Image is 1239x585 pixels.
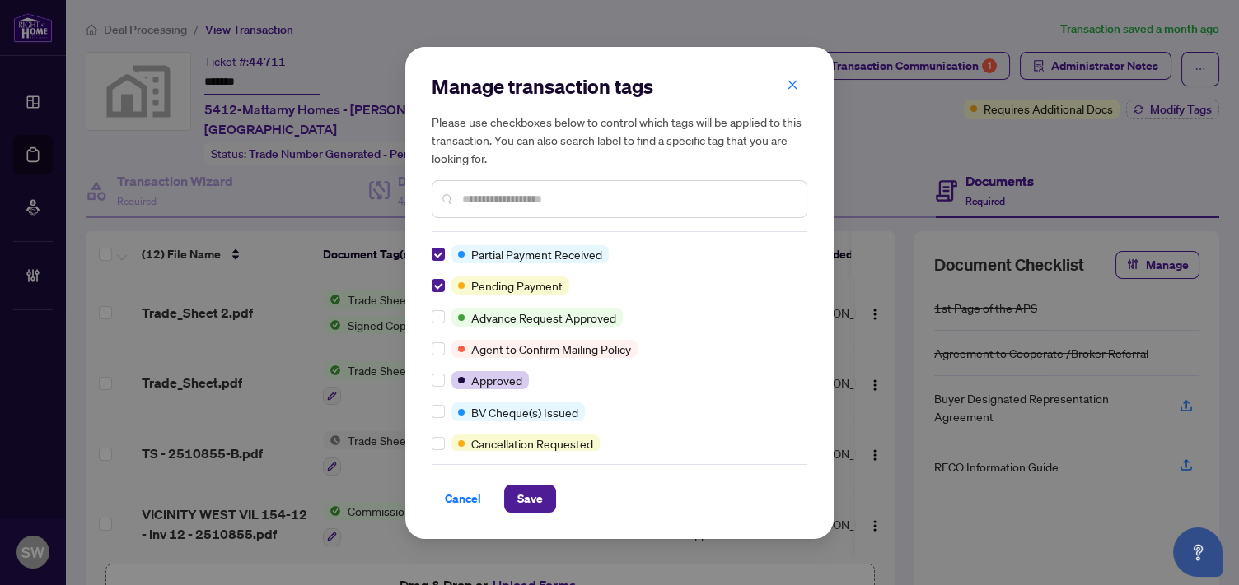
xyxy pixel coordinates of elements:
[471,434,593,453] span: Cancellation Requested
[471,403,578,421] span: BV Cheque(s) Issued
[471,340,631,358] span: Agent to Confirm Mailing Policy
[445,485,481,512] span: Cancel
[432,113,807,167] h5: Please use checkboxes below to control which tags will be applied to this transaction. You can al...
[517,485,543,512] span: Save
[471,309,616,327] span: Advance Request Approved
[471,371,522,389] span: Approved
[504,485,556,513] button: Save
[1173,527,1223,577] button: Open asap
[471,276,563,295] span: Pending Payment
[432,485,494,513] button: Cancel
[471,245,602,263] span: Partial Payment Received
[432,73,807,100] h2: Manage transaction tags
[787,79,798,91] span: close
